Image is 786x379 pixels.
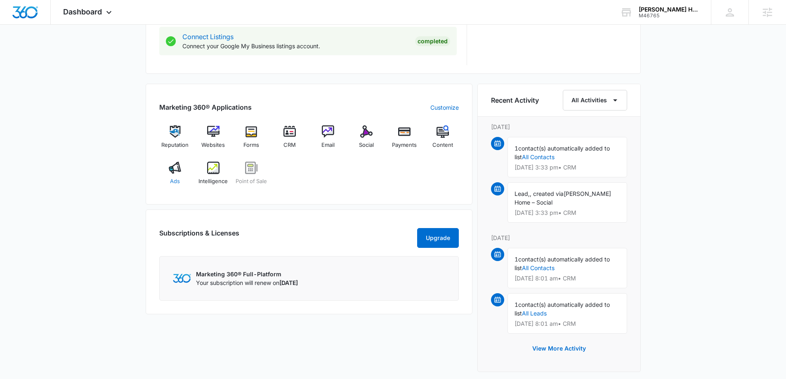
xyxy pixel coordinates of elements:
[515,256,518,263] span: 1
[515,145,610,160] span: contact(s) automatically added to list
[491,233,627,242] p: [DATE]
[417,228,459,248] button: Upgrade
[522,310,547,317] a: All Leads
[515,301,518,308] span: 1
[236,162,267,191] a: Point of Sale
[415,36,450,46] div: Completed
[159,125,191,155] a: Reputation
[170,177,180,186] span: Ads
[432,141,453,149] span: Content
[491,95,539,105] h6: Recent Activity
[159,162,191,191] a: Ads
[350,125,382,155] a: Social
[515,190,530,197] span: Lead,
[515,165,620,170] p: [DATE] 3:33 pm • CRM
[312,125,344,155] a: Email
[522,264,555,271] a: All Contacts
[359,141,374,149] span: Social
[321,141,335,149] span: Email
[427,125,459,155] a: Content
[491,122,627,131] p: [DATE]
[515,145,518,152] span: 1
[392,141,417,149] span: Payments
[182,33,234,41] a: Connect Listings
[389,125,420,155] a: Payments
[515,301,610,317] span: contact(s) automatically added to list
[236,125,267,155] a: Forms
[198,177,228,186] span: Intelligence
[159,228,239,245] h2: Subscriptions & Licenses
[236,177,267,186] span: Point of Sale
[639,13,699,19] div: account id
[563,90,627,111] button: All Activities
[274,125,306,155] a: CRM
[196,278,298,287] p: Your subscription will renew on
[524,339,594,358] button: View More Activity
[161,141,189,149] span: Reputation
[201,141,225,149] span: Websites
[197,162,229,191] a: Intelligence
[279,279,298,286] span: [DATE]
[430,103,459,112] a: Customize
[63,7,102,16] span: Dashboard
[639,6,699,13] div: account name
[515,321,620,327] p: [DATE] 8:01 am • CRM
[159,102,252,112] h2: Marketing 360® Applications
[243,141,259,149] span: Forms
[530,190,564,197] span: , created via
[522,153,555,160] a: All Contacts
[515,275,620,281] p: [DATE] 8:01 am • CRM
[515,256,610,271] span: contact(s) automatically added to list
[196,270,298,278] p: Marketing 360® Full-Platform
[173,274,191,282] img: Marketing 360 Logo
[182,42,408,50] p: Connect your Google My Business listings account.
[197,125,229,155] a: Websites
[515,210,620,216] p: [DATE] 3:33 pm • CRM
[283,141,296,149] span: CRM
